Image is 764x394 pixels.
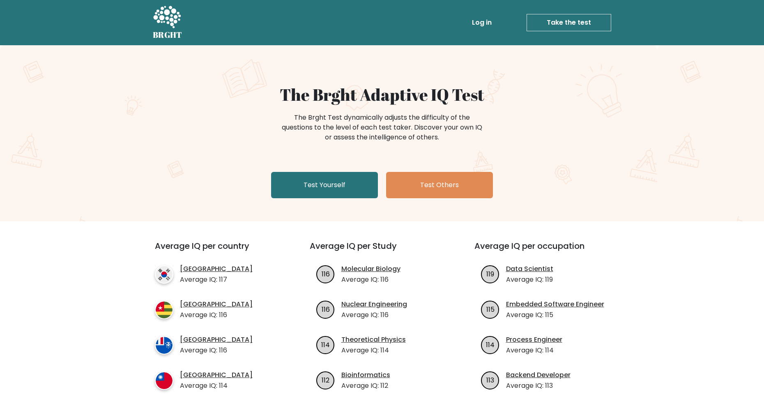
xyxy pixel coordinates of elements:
text: 112 [322,375,329,385]
a: Backend Developer [506,370,571,380]
p: Average IQ: 114 [506,345,562,355]
a: [GEOGRAPHIC_DATA] [180,335,253,345]
h5: BRGHT [153,30,182,40]
p: Average IQ: 117 [180,275,253,285]
p: Average IQ: 115 [506,310,604,320]
a: Nuclear Engineering [341,299,407,309]
text: 116 [321,269,329,278]
p: Average IQ: 113 [506,381,571,391]
a: Embedded Software Engineer [506,299,604,309]
text: 114 [486,340,495,349]
a: [GEOGRAPHIC_DATA] [180,264,253,274]
h1: The Brght Adaptive IQ Test [182,85,582,104]
p: Average IQ: 114 [341,345,406,355]
p: Average IQ: 116 [341,275,400,285]
a: Theoretical Physics [341,335,406,345]
a: Process Engineer [506,335,562,345]
a: Log in [469,14,495,31]
text: 116 [321,304,329,314]
p: Average IQ: 116 [180,310,253,320]
a: Data Scientist [506,264,553,274]
a: Test Others [386,172,493,198]
a: Test Yourself [271,172,378,198]
a: Take the test [527,14,611,31]
h3: Average IQ per country [155,241,280,261]
text: 114 [321,340,330,349]
text: 119 [486,269,494,278]
p: Average IQ: 112 [341,381,390,391]
a: [GEOGRAPHIC_DATA] [180,370,253,380]
a: BRGHT [153,3,182,42]
img: country [155,371,173,390]
text: 115 [486,304,494,314]
img: country [155,336,173,355]
p: Average IQ: 119 [506,275,553,285]
h3: Average IQ per occupation [474,241,619,261]
img: country [155,265,173,284]
div: The Brght Test dynamically adjusts the difficulty of the questions to the level of each test take... [279,113,485,142]
a: Bioinformatics [341,370,390,380]
p: Average IQ: 116 [341,310,407,320]
a: [GEOGRAPHIC_DATA] [180,299,253,309]
a: Molecular Biology [341,264,400,274]
p: Average IQ: 116 [180,345,253,355]
h3: Average IQ per Study [310,241,455,261]
text: 113 [486,375,494,385]
p: Average IQ: 114 [180,381,253,391]
img: country [155,301,173,319]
